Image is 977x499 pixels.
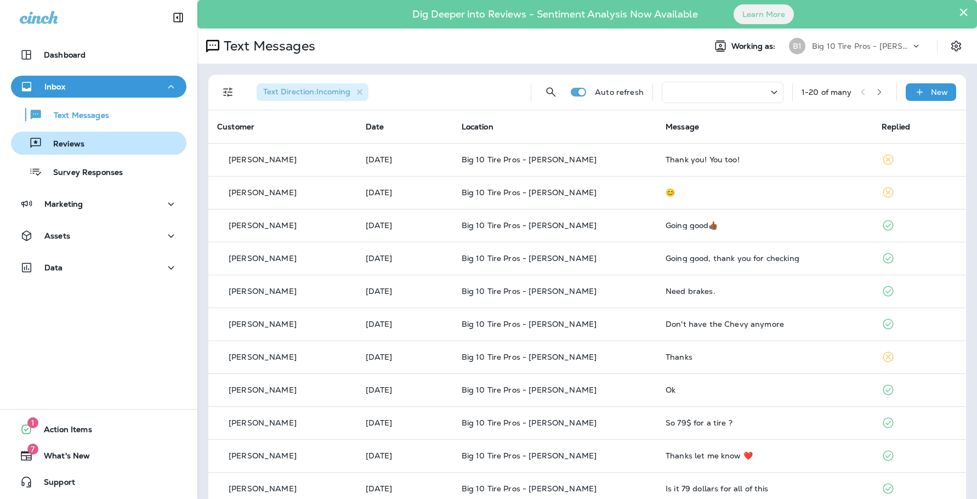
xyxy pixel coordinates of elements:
span: Big 10 Tire Pros - [PERSON_NAME] [462,385,597,395]
button: Assets [11,225,186,247]
div: Need brakes. [666,287,864,296]
span: Big 10 Tire Pros - [PERSON_NAME] [462,220,597,230]
div: Thanks let me know ❤️ [666,451,864,460]
span: Message [666,122,699,132]
div: 😊 [666,188,864,197]
p: [PERSON_NAME] [229,385,297,394]
span: Big 10 Tire Pros - [PERSON_NAME] [462,155,597,165]
p: [PERSON_NAME] [229,418,297,427]
button: Text Messages [11,103,186,126]
span: Customer [217,122,254,132]
div: Ok [666,385,864,394]
p: Sep 17, 2025 10:38 AM [366,320,444,328]
p: Inbox [44,82,65,91]
p: [PERSON_NAME] [229,320,297,328]
p: Text Messages [219,38,315,54]
span: Big 10 Tire Pros - [PERSON_NAME] [462,352,597,362]
button: Survey Responses [11,160,186,183]
span: Big 10 Tire Pros - [PERSON_NAME] [462,286,597,296]
div: B1 [789,38,805,54]
p: [PERSON_NAME] [229,221,297,230]
p: Sep 18, 2025 10:36 AM [366,287,444,296]
p: [PERSON_NAME] [229,451,297,460]
p: New [931,88,948,97]
button: Close [958,3,969,21]
div: So 79$ for a tire ? [666,418,864,427]
p: Sep 22, 2025 01:46 PM [366,155,444,164]
p: Dig Deeper into Reviews - Sentiment Analysis Now Available [380,13,730,16]
p: Sep 15, 2025 09:42 AM [366,418,444,427]
span: Location [462,122,493,132]
p: [PERSON_NAME] [229,188,297,197]
p: Assets [44,231,70,240]
p: [PERSON_NAME] [229,287,297,296]
div: Is it 79 dollars for all of this [666,484,864,493]
p: Text Messages [43,111,109,121]
p: Sep 20, 2025 10:45 AM [366,221,444,230]
span: 7 [27,444,38,455]
div: Text Direction:Incoming [257,83,368,101]
p: [PERSON_NAME] [229,155,297,164]
span: Big 10 Tire Pros - [PERSON_NAME] [462,188,597,197]
button: 1Action Items [11,418,186,440]
p: Dashboard [44,50,86,59]
p: [PERSON_NAME] [229,254,297,263]
span: Date [366,122,384,132]
div: 1 - 20 of many [802,88,852,97]
button: Reviews [11,132,186,155]
button: Collapse Sidebar [163,7,194,29]
p: Sep 12, 2025 02:34 PM [366,484,444,493]
p: Auto refresh [595,88,644,97]
p: Sep 18, 2025 11:49 AM [366,254,444,263]
button: Search Messages [540,81,562,103]
span: Big 10 Tire Pros - [PERSON_NAME] [462,451,597,461]
p: Big 10 Tire Pros - [PERSON_NAME] [812,42,911,50]
div: Going good👍🏾 [666,221,864,230]
span: Support [33,478,75,491]
p: Sep 15, 2025 10:27 AM [366,385,444,394]
span: What's New [33,451,90,464]
button: Support [11,471,186,493]
button: Filters [217,81,239,103]
p: [PERSON_NAME] [229,484,297,493]
span: Text Direction : Incoming [263,87,350,97]
button: Marketing [11,193,186,215]
span: Action Items [33,425,92,438]
span: Working as: [731,42,778,51]
div: Thanks [666,353,864,361]
span: Big 10 Tire Pros - [PERSON_NAME] [462,319,597,329]
button: Inbox [11,76,186,98]
span: Big 10 Tire Pros - [PERSON_NAME] [462,253,597,263]
button: Dashboard [11,44,186,66]
p: Survey Responses [42,168,123,178]
p: Sep 22, 2025 11:46 AM [366,188,444,197]
p: [PERSON_NAME] [229,353,297,361]
div: Don't have the Chevy anymore [666,320,864,328]
button: Data [11,257,186,279]
p: Reviews [42,139,84,150]
span: Big 10 Tire Pros - [PERSON_NAME] [462,484,597,494]
p: Sep 15, 2025 12:59 PM [366,353,444,361]
span: 1 [27,417,38,428]
button: Settings [946,36,966,56]
p: Data [44,263,63,272]
span: Replied [882,122,910,132]
div: Going good, thank you for checking [666,254,864,263]
p: Sep 15, 2025 09:09 AM [366,451,444,460]
span: Big 10 Tire Pros - [PERSON_NAME] [462,418,597,428]
p: Marketing [44,200,83,208]
button: Learn More [734,4,794,24]
button: 7What's New [11,445,186,467]
div: Thank you! You too! [666,155,864,164]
